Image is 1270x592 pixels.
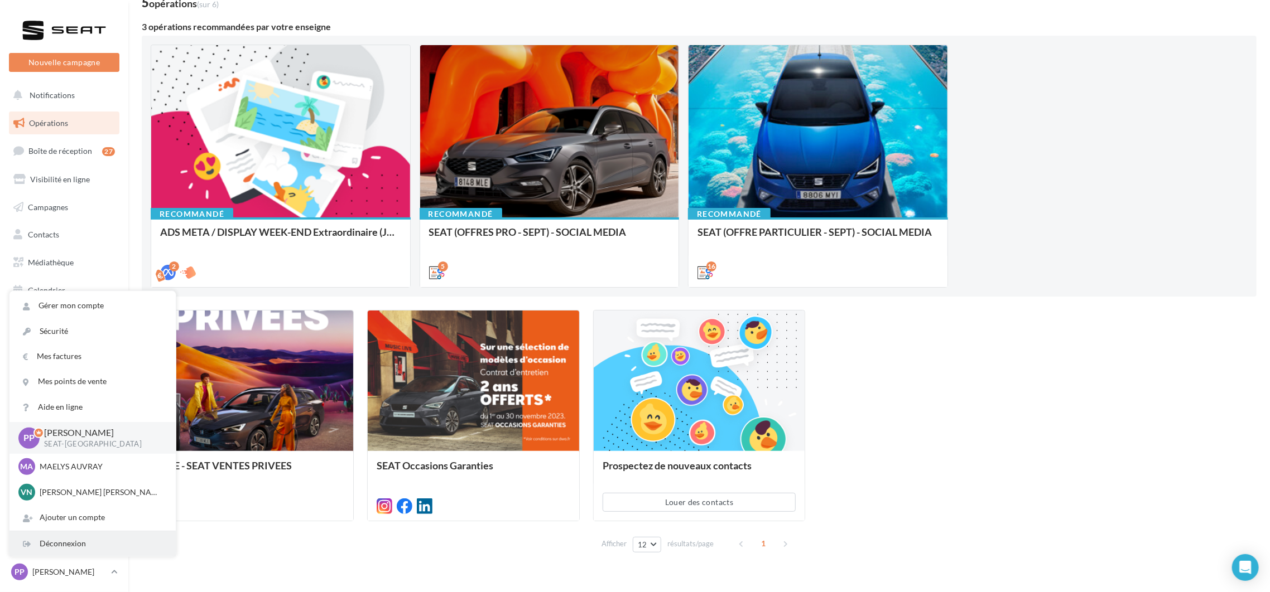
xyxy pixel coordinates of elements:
[102,147,115,156] div: 27
[377,460,570,482] div: SEAT Occasions Garanties
[9,53,119,72] button: Nouvelle campagne
[697,226,939,249] div: SEAT (OFFRE PARTICULIER - SEPT) - SOCIAL MEDIA
[9,319,176,344] a: Sécurité
[30,174,90,184] span: Visibilité en ligne
[23,431,35,444] span: PP
[32,566,107,578] p: [PERSON_NAME]
[28,146,92,156] span: Boîte de réception
[7,223,122,246] a: Contacts
[169,261,179,271] div: 2
[1232,554,1259,581] div: Open Intercom Messenger
[667,538,714,549] span: résultats/page
[151,460,344,482] div: SOME - SEAT VENTES PRIVEES
[29,118,68,128] span: Opérations
[40,461,162,472] p: MAELYS AUVRAY
[633,537,661,552] button: 12
[7,139,122,163] a: Boîte de réception27
[9,344,176,369] a: Mes factures
[151,208,233,220] div: Recommandé
[9,531,176,556] div: Déconnexion
[688,208,771,220] div: Recommandé
[7,343,122,376] a: Campagnes DataOnDemand
[44,439,158,449] p: SEAT-[GEOGRAPHIC_DATA]
[44,426,158,439] p: [PERSON_NAME]
[28,230,59,239] span: Contacts
[9,369,176,394] a: Mes points de vente
[603,460,796,482] div: Prospectez de nouveaux contacts
[429,226,670,249] div: SEAT (OFFRES PRO - SEPT) - SOCIAL MEDIA
[7,168,122,191] a: Visibilité en ligne
[30,90,75,100] span: Notifications
[40,487,162,498] p: [PERSON_NAME] [PERSON_NAME]
[160,226,401,249] div: ADS META / DISPLAY WEEK-END Extraordinaire (JPO) Septembre 2025
[602,538,627,549] span: Afficher
[420,208,502,220] div: Recommandé
[9,505,176,530] div: Ajouter un compte
[28,202,68,211] span: Campagnes
[706,261,716,271] div: 16
[9,395,176,420] a: Aide en ligne
[638,540,647,549] span: 12
[21,461,33,472] span: MA
[9,561,119,583] a: PP [PERSON_NAME]
[438,261,448,271] div: 5
[7,306,122,339] a: PLV et print personnalisable
[755,535,773,552] span: 1
[142,22,1257,31] div: 3 opérations recommandées par votre enseigne
[7,251,122,274] a: Médiathèque
[28,285,65,295] span: Calendrier
[28,258,74,267] span: Médiathèque
[7,196,122,219] a: Campagnes
[7,84,117,107] button: Notifications
[603,493,796,512] button: Louer des contacts
[21,487,33,498] span: VN
[9,293,176,318] a: Gérer mon compte
[7,111,122,135] a: Opérations
[7,279,122,302] a: Calendrier
[15,566,25,578] span: PP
